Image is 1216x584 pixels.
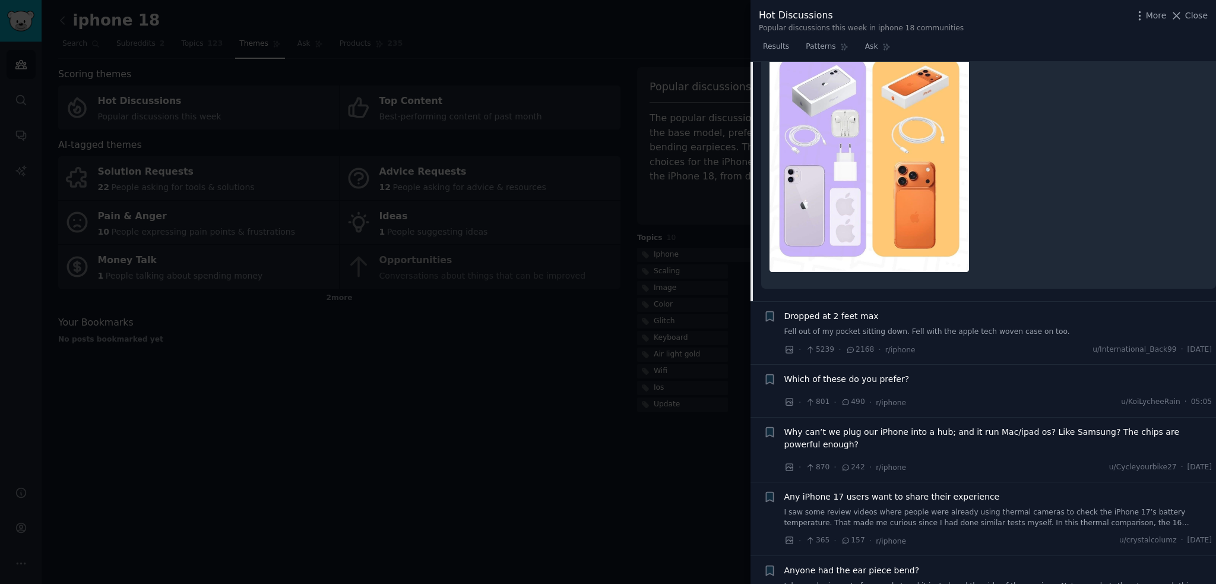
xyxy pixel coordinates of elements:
span: Ask [865,42,878,52]
span: [DATE] [1187,345,1212,355]
span: · [878,343,881,356]
span: · [1185,397,1187,408]
span: · [799,535,801,547]
span: Close [1185,10,1208,22]
span: · [834,396,836,409]
span: r/iphone [876,463,906,472]
span: · [799,343,801,356]
button: More [1133,10,1167,22]
a: Why can’t we plug our iPhone into a hub; and it run Mac/ipad os? Like Samsung? The chips are powe... [784,426,1212,451]
span: r/iphone [885,346,916,354]
a: Any iPhone 17 users want to share their experience [784,491,1000,503]
span: · [1181,462,1183,473]
span: 5239 [805,345,834,355]
span: 242 [841,462,865,473]
a: Dropped at 2 feet max [784,310,879,323]
span: 801 [805,397,829,408]
span: u/KoiLycheeRain [1121,397,1180,408]
span: · [1181,535,1183,546]
span: · [799,396,801,409]
img: Sad but true [769,22,969,273]
span: · [869,396,872,409]
span: Patterns [806,42,835,52]
span: [DATE] [1187,535,1212,546]
span: 2168 [845,345,875,355]
span: u/crystalcolumz [1119,535,1177,546]
span: Results [763,42,789,52]
span: · [869,535,872,547]
span: 490 [841,397,865,408]
span: r/iphone [876,399,906,407]
span: 365 [805,535,829,546]
span: r/iphone [876,537,906,545]
a: Anyone had the ear piece bend? [784,564,920,577]
a: Which of these do you prefer? [784,373,910,386]
span: · [869,461,872,473]
span: · [1181,345,1183,355]
div: Hot Discussions [759,8,964,23]
span: u/International_Back99 [1092,345,1177,355]
span: · [838,343,841,356]
span: More [1146,10,1167,22]
button: Close [1170,10,1208,22]
span: 157 [841,535,865,546]
span: · [799,461,801,473]
a: Fell out of my pocket sitting down. Fell with the apple tech woven case on too. [784,327,1212,337]
span: [DATE] [1187,462,1212,473]
a: Ask [861,37,895,62]
div: Popular discussions this week in iphone 18 communities [759,23,964,34]
span: · [834,535,836,547]
a: I saw some review videos where people were already using thermal cameras to check the iPhone 17’s... [784,507,1212,528]
span: 870 [805,462,829,473]
span: u/Cycleyourbike27 [1109,462,1177,473]
a: Patterns [802,37,852,62]
span: · [834,461,836,473]
span: 05:05 [1191,397,1212,408]
a: Results [759,37,793,62]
